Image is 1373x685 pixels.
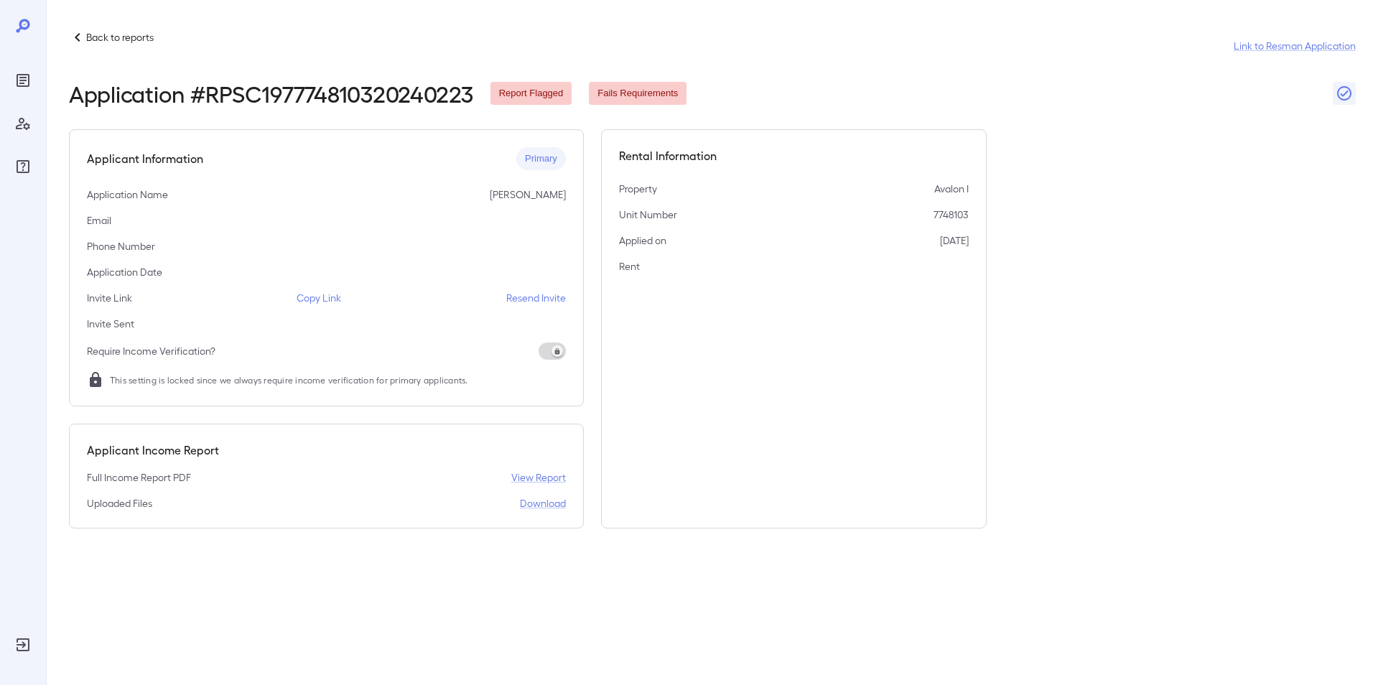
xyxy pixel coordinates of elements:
[87,442,219,459] h5: Applicant Income Report
[110,373,468,387] span: This setting is locked since we always require income verification for primary applicants.
[87,187,168,202] p: Application Name
[69,80,473,106] h2: Application # RPSC197774810320240223
[619,233,666,248] p: Applied on
[87,213,111,228] p: Email
[11,69,34,92] div: Reports
[87,344,215,358] p: Require Income Verification?
[11,633,34,656] div: Log Out
[619,259,640,274] p: Rent
[87,496,152,511] p: Uploaded Files
[1234,39,1356,53] a: Link to Resman Application
[934,182,969,196] p: Avalon I
[520,496,566,511] a: Download
[490,87,572,101] span: Report Flagged
[934,208,969,222] p: 7748103
[516,152,566,166] span: Primary
[940,233,969,248] p: [DATE]
[506,291,566,305] p: Resend Invite
[619,182,657,196] p: Property
[589,87,686,101] span: Fails Requirements
[490,187,566,202] p: [PERSON_NAME]
[297,291,341,305] p: Copy Link
[11,112,34,135] div: Manage Users
[619,208,677,222] p: Unit Number
[87,150,203,167] h5: Applicant Information
[87,239,155,253] p: Phone Number
[87,470,191,485] p: Full Income Report PDF
[1333,82,1356,105] button: Close Report
[511,470,566,485] a: View Report
[11,155,34,178] div: FAQ
[86,30,154,45] p: Back to reports
[87,291,132,305] p: Invite Link
[87,317,134,331] p: Invite Sent
[619,147,969,164] h5: Rental Information
[87,265,162,279] p: Application Date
